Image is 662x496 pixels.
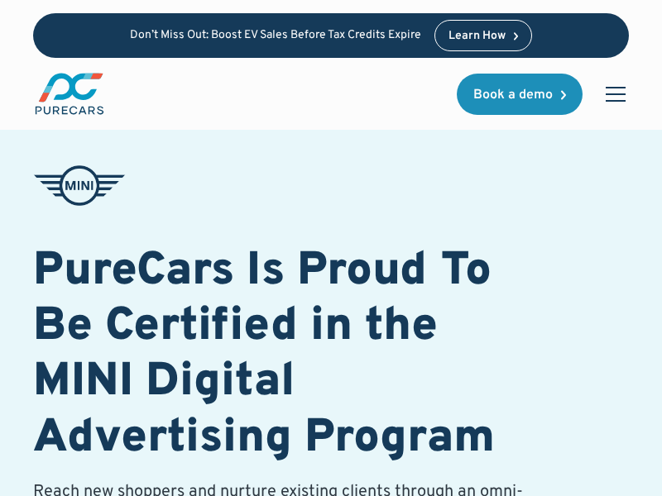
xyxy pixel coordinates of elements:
div: Learn How [449,31,506,42]
div: Book a demo [473,88,553,102]
a: main [33,71,106,117]
a: Learn How [434,20,533,51]
div: menu [596,74,629,114]
img: purecars logo [33,71,106,117]
a: Book a demo [457,74,583,115]
h1: PureCars Is Proud To Be Certified in the MINI Digital Advertising Program [33,245,536,467]
p: Don’t Miss Out: Boost EV Sales Before Tax Credits Expire [130,29,421,43]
